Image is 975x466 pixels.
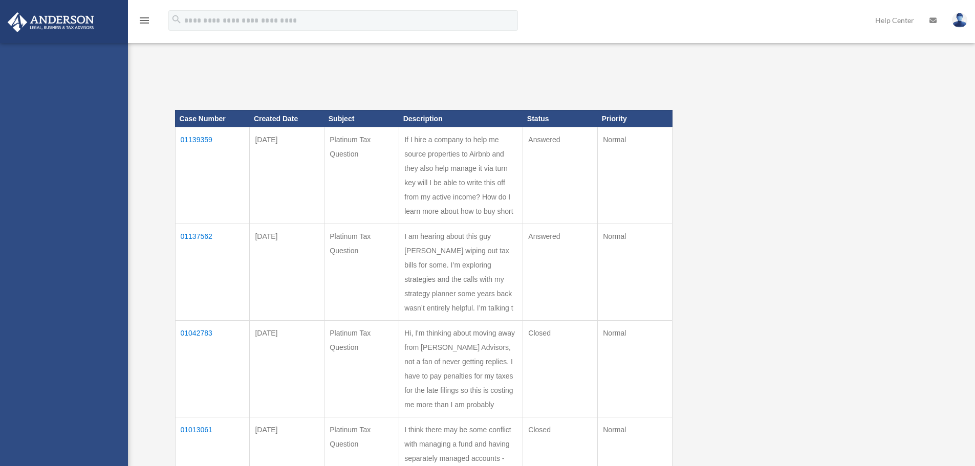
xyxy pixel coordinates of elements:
td: Hi, I'm thinking about moving away from [PERSON_NAME] Advisors, not a fan of never getting replie... [399,321,523,417]
th: Status [523,110,598,127]
img: User Pic [952,13,967,28]
a: menu [138,18,150,27]
td: 01139359 [175,127,250,224]
td: Closed [523,321,598,417]
td: [DATE] [250,127,324,224]
i: search [171,14,182,25]
th: Created Date [250,110,324,127]
td: [DATE] [250,321,324,417]
td: Normal [598,224,673,321]
th: Subject [324,110,399,127]
td: Normal [598,127,673,224]
th: Case Number [175,110,250,127]
td: I am hearing about this guy [PERSON_NAME] wiping out tax bills for some. I’m exploring strategies... [399,224,523,321]
td: Platinum Tax Question [324,224,399,321]
td: Answered [523,224,598,321]
td: Answered [523,127,598,224]
td: Normal [598,321,673,417]
td: [DATE] [250,224,324,321]
td: 01042783 [175,321,250,417]
th: Description [399,110,523,127]
i: menu [138,14,150,27]
th: Priority [598,110,673,127]
td: If I hire a company to help me source properties to Airbnb and they also help manage it via turn ... [399,127,523,224]
img: Anderson Advisors Platinum Portal [5,12,97,32]
td: 01137562 [175,224,250,321]
td: Platinum Tax Question [324,127,399,224]
td: Platinum Tax Question [324,321,399,417]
